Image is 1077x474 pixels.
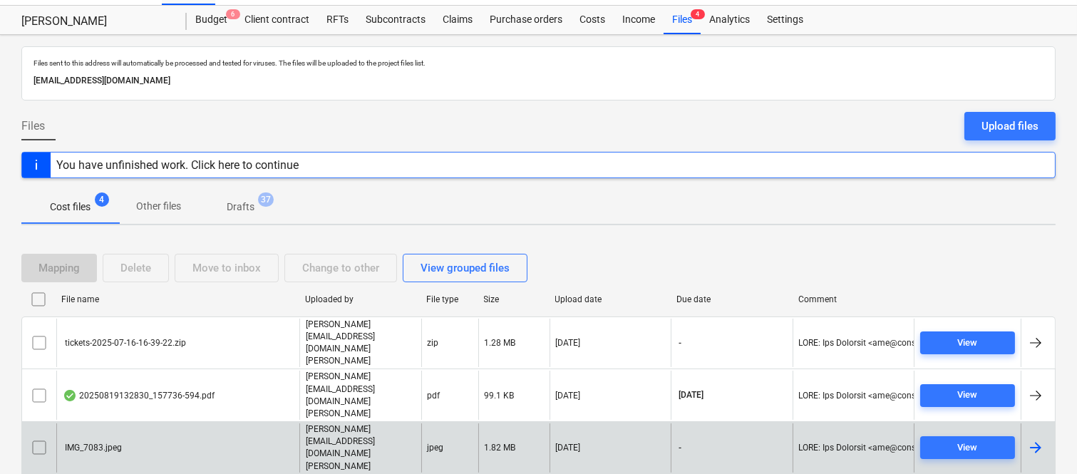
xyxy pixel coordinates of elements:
div: View grouped files [421,259,510,277]
div: 1.82 MB [485,443,516,453]
span: 37 [258,192,274,207]
div: Size [484,294,544,304]
a: Subcontracts [357,6,434,34]
span: 4 [691,9,705,19]
a: Files4 [664,6,701,34]
button: View [920,384,1015,407]
div: Uploaded by [305,294,416,304]
div: Files [664,6,701,34]
div: OCR finished [63,390,77,401]
div: [DATE] [556,443,581,453]
div: View [958,387,978,403]
div: Upload date [555,294,666,304]
span: - [677,442,683,454]
p: Other files [136,199,181,214]
div: zip [428,338,439,348]
div: tickets-2025-07-16-16-39-22.zip [63,338,186,348]
span: 6 [226,9,240,19]
div: jpeg [428,443,444,453]
a: Client contract [236,6,318,34]
p: Drafts [227,200,254,215]
div: Upload files [981,117,1039,135]
a: Budget6 [187,6,236,34]
div: Comment [798,294,909,304]
span: [DATE] [677,389,705,401]
div: IMG_7083.jpeg [63,443,122,453]
div: File name [61,294,294,304]
div: 20250819132830_157736-594.pdf [63,390,215,401]
p: [PERSON_NAME][EMAIL_ADDRESS][DOMAIN_NAME][PERSON_NAME] [306,371,416,420]
a: Purchase orders [481,6,571,34]
p: [EMAIL_ADDRESS][DOMAIN_NAME] [34,73,1043,88]
span: Files [21,118,45,135]
div: [DATE] [556,391,581,401]
a: Claims [434,6,481,34]
div: File type [427,294,473,304]
div: You have unfinished work. Click here to continue [56,158,299,172]
div: [DATE] [556,338,581,348]
div: 99.1 KB [485,391,515,401]
div: View [958,440,978,456]
p: Files sent to this address will automatically be processed and tested for viruses. The files will... [34,58,1043,68]
p: Cost files [50,200,91,215]
div: pdf [428,391,440,401]
button: View [920,436,1015,459]
span: - [677,337,683,349]
a: Costs [571,6,614,34]
a: Analytics [701,6,758,34]
p: [PERSON_NAME][EMAIL_ADDRESS][DOMAIN_NAME][PERSON_NAME] [306,423,416,473]
div: Due date [676,294,787,304]
div: [PERSON_NAME] [21,14,170,29]
div: Budget [187,6,236,34]
div: View [958,335,978,351]
a: Settings [758,6,812,34]
span: 4 [95,192,109,207]
a: Income [614,6,664,34]
button: View grouped files [403,254,527,282]
button: Upload files [964,112,1056,140]
iframe: Chat Widget [1006,406,1077,474]
p: [PERSON_NAME][EMAIL_ADDRESS][DOMAIN_NAME][PERSON_NAME] [306,319,416,368]
a: RFTs [318,6,357,34]
button: View [920,331,1015,354]
div: 1.28 MB [485,338,516,348]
